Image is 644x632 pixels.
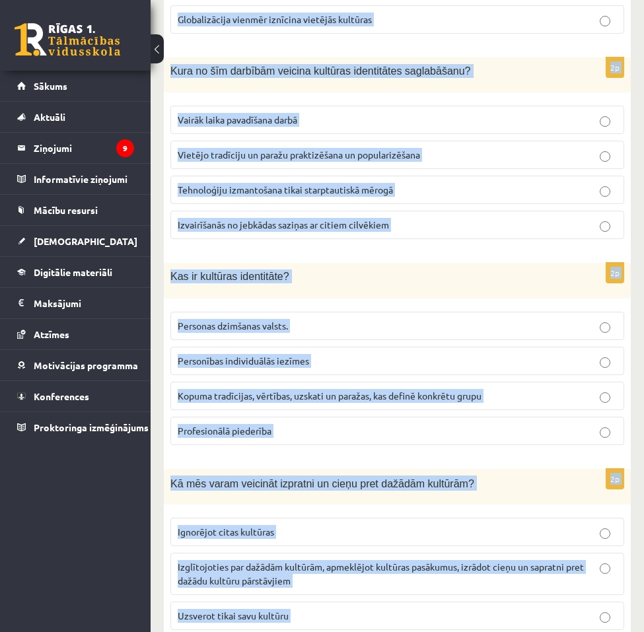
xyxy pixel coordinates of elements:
input: Kopuma tradīcijas, vērtības, uzskati un paražas, kas definē konkrētu grupu [600,392,610,403]
a: Ziņojumi9 [17,133,134,163]
input: Ignorējot citas kultūras [600,528,610,539]
a: Konferences [17,381,134,411]
a: Proktoringa izmēģinājums [17,412,134,442]
a: Aktuāli [17,102,134,132]
input: Personības individuālās iezīmes [600,357,610,368]
input: Personas dzimšanas valsts. [600,322,610,333]
span: Atzīmes [34,328,69,340]
a: [DEMOGRAPHIC_DATA] [17,226,134,256]
span: Izvairīšanās no jebkādas saziņas ar citiem cilvēkiem [178,219,389,230]
span: Kopuma tradīcijas, vērtības, uzskati un paražas, kas definē konkrētu grupu [178,390,482,402]
span: Izglītojoties par dažādām kultūrām, apmeklējot kultūras pasākumus, izrādot cieņu un sapratni pret... [178,561,584,586]
input: Vietējo tradīciju un paražu praktizēšana un popularizēšana [600,151,610,162]
span: Aktuāli [34,111,65,123]
a: Sākums [17,71,134,101]
span: Digitālie materiāli [34,266,112,278]
input: Uzsverot tikai savu kultūru [600,612,610,623]
a: Informatīvie ziņojumi [17,164,134,194]
a: Motivācijas programma [17,350,134,380]
input: Izglītojoties par dažādām kultūrām, apmeklējot kultūras pasākumus, izrādot cieņu un sapratni pret... [600,563,610,574]
span: Uzsverot tikai savu kultūru [178,610,289,621]
span: Tehnoloģiju izmantošana tikai starptautiskā mērogā [178,184,393,195]
span: Vietējo tradīciju un paražu praktizēšana un popularizēšana [178,149,420,160]
p: 2p [606,262,624,283]
a: Rīgas 1. Tālmācības vidusskola [15,23,120,56]
span: Kas ir kultūras identitāte? [170,271,289,282]
legend: Ziņojumi [34,133,134,163]
span: Kā mēs varam veicināt izpratni un cieņu pret dažādām kultūrām? [170,478,474,489]
span: Profesionālā piederība [178,425,271,437]
a: Mācību resursi [17,195,134,225]
legend: Informatīvie ziņojumi [34,164,134,194]
span: Kura no šīm darbībām veicina kultūras identitātes saglabāšanu? [170,65,470,77]
input: Tehnoloģiju izmantošana tikai starptautiskā mērogā [600,186,610,197]
span: Personības individuālās iezīmes [178,355,309,367]
input: Izvairīšanās no jebkādas saziņas ar citiem cilvēkiem [600,221,610,232]
span: Globalizācija vienmēr iznīcina vietējās kultūras [178,13,372,25]
input: Globalizācija vienmēr iznīcina vietējās kultūras [600,16,610,26]
p: 2p [606,468,624,489]
i: 9 [116,139,134,157]
p: 2p [606,57,624,78]
a: Maksājumi [17,288,134,318]
input: Vairāk laika pavadīšana darbā [600,116,610,127]
span: Ignorējot citas kultūras [178,526,274,538]
legend: Maksājumi [34,288,134,318]
span: Motivācijas programma [34,359,138,371]
span: Sākums [34,80,67,92]
a: Atzīmes [17,319,134,349]
span: Konferences [34,390,89,402]
span: [DEMOGRAPHIC_DATA] [34,235,137,247]
span: Proktoringa izmēģinājums [34,421,149,433]
input: Profesionālā piederība [600,427,610,438]
span: Personas dzimšanas valsts. [178,320,288,332]
a: Digitālie materiāli [17,257,134,287]
span: Vairāk laika pavadīšana darbā [178,114,297,125]
span: Mācību resursi [34,204,98,216]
